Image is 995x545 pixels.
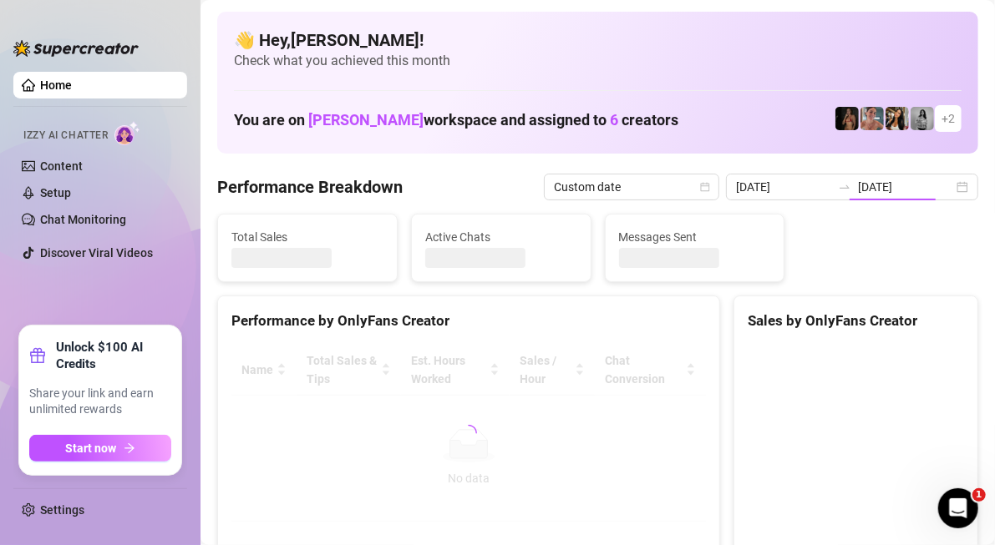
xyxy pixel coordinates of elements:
[13,40,139,57] img: logo-BBDzfeDw.svg
[942,109,955,128] span: + 2
[40,246,153,260] a: Discover Viral Videos
[886,107,909,130] img: AdelDahan
[231,310,706,332] div: Performance by OnlyFans Creator
[231,228,383,246] span: Total Sales
[40,159,83,173] a: Content
[23,128,108,144] span: Izzy AI Chatter
[217,175,403,199] h4: Performance Breakdown
[460,425,477,442] span: loading
[554,174,709,199] span: Custom date
[911,107,934,130] img: A
[234,111,678,129] h1: You are on workspace and assigned to creators
[700,182,710,192] span: calendar
[234,52,962,70] span: Check what you achieved this month
[619,228,771,246] span: Messages Sent
[858,178,953,196] input: End date
[736,178,831,196] input: Start date
[972,488,986,502] span: 1
[838,180,851,194] span: to
[40,186,71,199] a: Setup
[66,442,117,455] span: Start now
[425,228,577,246] span: Active Chats
[860,107,884,130] img: Yarden
[114,121,140,145] img: AI Chatter
[40,78,72,92] a: Home
[56,339,171,372] strong: Unlock $100 AI Credits
[748,310,964,332] div: Sales by OnlyFans Creator
[40,213,126,226] a: Chat Monitoring
[938,488,978,528] iframe: Intercom live chat
[29,435,171,462] button: Start nowarrow-right
[838,180,851,194] span: swap-right
[29,386,171,418] span: Share your link and earn unlimited rewards
[234,28,962,52] h4: 👋 Hey, [PERSON_NAME] !
[124,442,135,454] span: arrow-right
[610,111,618,129] span: 6
[40,503,84,517] a: Settings
[835,107,859,130] img: the_bohema
[308,111,424,129] span: [PERSON_NAME]
[29,347,46,364] span: gift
